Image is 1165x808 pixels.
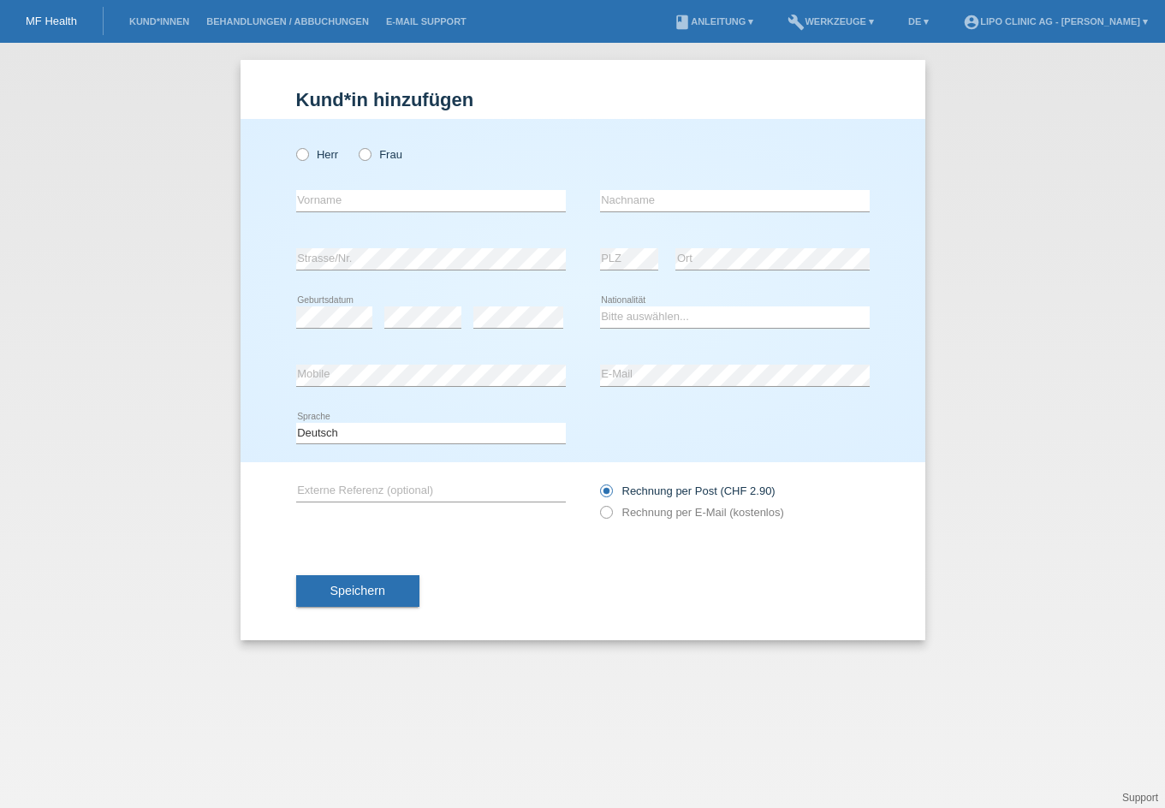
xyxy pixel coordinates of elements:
[296,89,870,110] h1: Kund*in hinzufügen
[330,584,385,597] span: Speichern
[1122,792,1158,804] a: Support
[26,15,77,27] a: MF Health
[359,148,402,161] label: Frau
[600,506,784,519] label: Rechnung per E-Mail (kostenlos)
[954,16,1156,27] a: account_circleLIPO CLINIC AG - [PERSON_NAME] ▾
[788,14,805,31] i: build
[600,484,611,506] input: Rechnung per Post (CHF 2.90)
[900,16,937,27] a: DE ▾
[198,16,377,27] a: Behandlungen / Abbuchungen
[296,148,307,159] input: Herr
[296,575,419,608] button: Speichern
[359,148,370,159] input: Frau
[963,14,980,31] i: account_circle
[377,16,475,27] a: E-Mail Support
[665,16,762,27] a: bookAnleitung ▾
[121,16,198,27] a: Kund*innen
[600,484,776,497] label: Rechnung per Post (CHF 2.90)
[779,16,883,27] a: buildWerkzeuge ▾
[674,14,691,31] i: book
[600,506,611,527] input: Rechnung per E-Mail (kostenlos)
[296,148,339,161] label: Herr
